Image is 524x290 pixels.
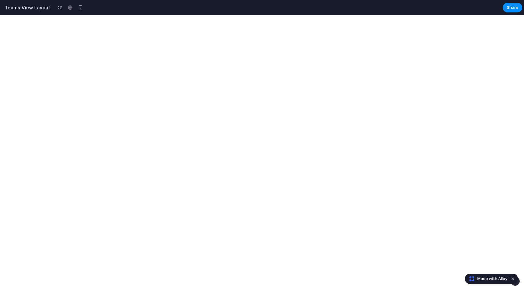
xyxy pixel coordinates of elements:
[465,276,508,282] a: Made with Alloy
[507,5,518,11] span: Share
[2,4,50,11] h2: Teams View Layout
[477,276,507,282] span: Made with Alloy
[503,3,522,12] button: Share
[509,275,516,282] button: Dismiss watermark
